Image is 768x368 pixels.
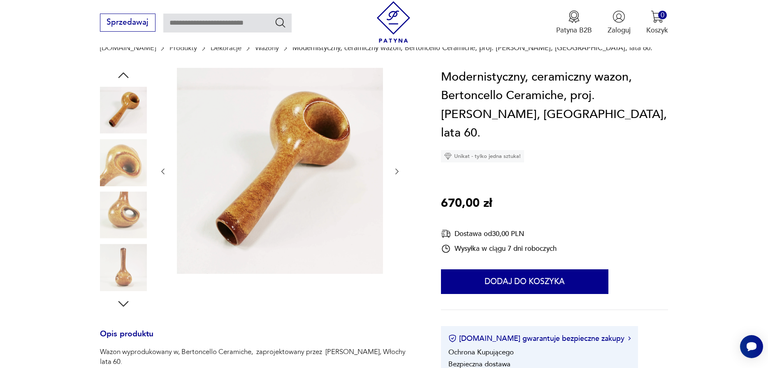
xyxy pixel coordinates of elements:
[441,229,557,239] div: Dostawa od 30,00 PLN
[441,194,492,213] p: 670,00 zł
[628,336,631,340] img: Ikona strzałki w prawo
[441,150,524,162] div: Unikat - tylko jedna sztuka!
[646,25,668,35] p: Koszyk
[373,1,414,43] img: Patyna - sklep z meblami i dekoracjami vintage
[100,20,155,26] a: Sprzedawaj
[177,68,383,274] img: Zdjęcie produktu Modernistyczny, ceramiczny wazon, Bertoncello Ceramiche, proj. Roberto Rigon, Wł...
[658,11,667,19] div: 0
[100,44,156,52] a: [DOMAIN_NAME]
[100,14,155,32] button: Sprzedawaj
[444,153,452,160] img: Ikona diamentu
[100,139,147,186] img: Zdjęcie produktu Modernistyczny, ceramiczny wazon, Bertoncello Ceramiche, proj. Roberto Rigon, Wł...
[441,269,608,294] button: Dodaj do koszyka
[292,44,652,52] p: Modernistyczny, ceramiczny wazon, Bertoncello Ceramiche, proj. [PERSON_NAME], [GEOGRAPHIC_DATA], ...
[274,16,286,28] button: Szukaj
[211,44,241,52] a: Dekoracje
[613,10,625,23] img: Ikonka użytkownika
[556,10,592,35] a: Ikona medaluPatyna B2B
[441,68,668,143] h1: Modernistyczny, ceramiczny wazon, Bertoncello Ceramiche, proj. [PERSON_NAME], [GEOGRAPHIC_DATA], ...
[441,229,451,239] img: Ikona dostawy
[608,10,631,35] button: Zaloguj
[448,334,457,343] img: Ikona certyfikatu
[556,25,592,35] p: Patyna B2B
[646,10,668,35] button: 0Koszyk
[448,333,631,344] button: [DOMAIN_NAME] gwarantuje bezpieczne zakupy
[740,335,763,358] iframe: Smartsupp widget button
[100,244,147,291] img: Zdjęcie produktu Modernistyczny, ceramiczny wazon, Bertoncello Ceramiche, proj. Roberto Rigon, Wł...
[441,244,557,254] div: Wysyłka w ciągu 7 dni roboczych
[568,10,580,23] img: Ikona medalu
[169,44,197,52] a: Produkty
[100,192,147,238] img: Zdjęcie produktu Modernistyczny, ceramiczny wazon, Bertoncello Ceramiche, proj. Roberto Rigon, Wł...
[608,25,631,35] p: Zaloguj
[255,44,279,52] a: Wazony
[100,331,417,347] h3: Opis produktu
[100,87,147,134] img: Zdjęcie produktu Modernistyczny, ceramiczny wazon, Bertoncello Ceramiche, proj. Roberto Rigon, Wł...
[651,10,664,23] img: Ikona koszyka
[556,10,592,35] button: Patyna B2B
[448,347,514,357] li: Ochrona Kupującego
